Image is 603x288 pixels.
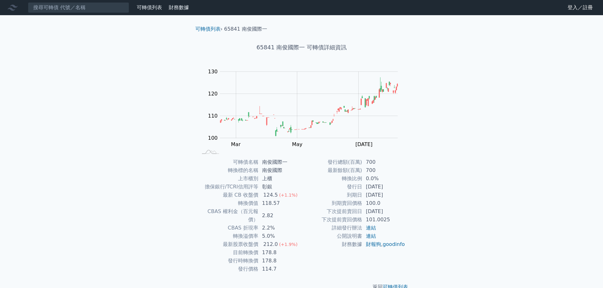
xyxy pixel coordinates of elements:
[258,265,302,273] td: 114.7
[198,257,258,265] td: 發行時轉換價
[279,193,298,198] span: (+1.1%)
[258,224,302,232] td: 2.2%
[383,241,405,247] a: goodinfo
[366,225,376,231] a: 連結
[208,91,218,97] tspan: 120
[208,69,218,75] tspan: 130
[198,183,258,191] td: 擔保銀行/TCRI信用評等
[224,25,267,33] li: 65841 南俊國際一
[362,166,405,175] td: 700
[258,199,302,207] td: 118.57
[302,175,362,183] td: 轉換比例
[28,2,129,13] input: 搜尋可轉債 代號／名稱
[279,242,298,247] span: (+1.9%)
[198,240,258,248] td: 最新股票收盤價
[366,241,381,247] a: 財報狗
[198,199,258,207] td: 轉換價值
[355,141,373,147] tspan: [DATE]
[137,4,162,10] a: 可轉債列表
[198,248,258,257] td: 目前轉換價
[198,158,258,166] td: 可轉債名稱
[208,113,218,119] tspan: 110
[205,69,407,147] g: Chart
[258,158,302,166] td: 南俊國際一
[190,43,413,52] h1: 65841 南俊國際一 可轉債詳細資訊
[258,232,302,240] td: 5.0%
[258,248,302,257] td: 178.8
[198,175,258,183] td: 上市櫃別
[198,224,258,232] td: CBAS 折現率
[258,257,302,265] td: 178.8
[362,158,405,166] td: 700
[302,191,362,199] td: 到期日
[366,233,376,239] a: 連結
[258,207,302,224] td: 2.82
[362,199,405,207] td: 100.0
[302,207,362,216] td: 下次提前賣回日
[302,158,362,166] td: 發行總額(百萬)
[198,265,258,273] td: 發行價格
[198,207,258,224] td: CBAS 權利金（百元報價）
[195,26,221,32] a: 可轉債列表
[302,199,362,207] td: 到期賣回價格
[292,141,302,147] tspan: May
[208,135,218,141] tspan: 100
[262,191,279,199] div: 124.5
[302,166,362,175] td: 最新餘額(百萬)
[258,166,302,175] td: 南俊國際
[198,232,258,240] td: 轉換溢價率
[362,175,405,183] td: 0.0%
[362,216,405,224] td: 101.0025
[302,224,362,232] td: 詳細發行辦法
[362,207,405,216] td: [DATE]
[362,191,405,199] td: [DATE]
[198,166,258,175] td: 轉換標的名稱
[231,141,241,147] tspan: Mar
[169,4,189,10] a: 財務數據
[258,175,302,183] td: 上櫃
[362,183,405,191] td: [DATE]
[302,232,362,240] td: 公開說明書
[258,183,302,191] td: 彰銀
[198,191,258,199] td: 最新 CB 收盤價
[262,240,279,248] div: 212.0
[195,25,223,33] li: ›
[302,183,362,191] td: 發行日
[302,240,362,248] td: 財務數據
[562,3,598,13] a: 登入／註冊
[362,240,405,248] td: ,
[302,216,362,224] td: 下次提前賣回價格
